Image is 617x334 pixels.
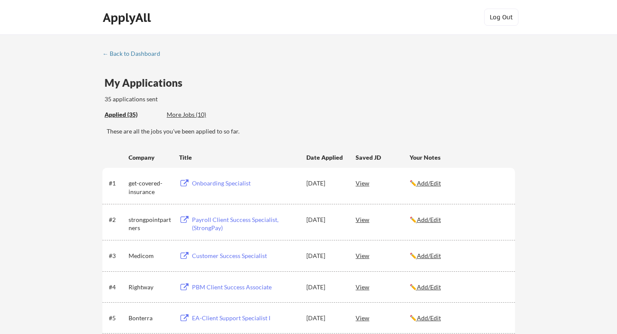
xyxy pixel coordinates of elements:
div: Onboarding Specialist [192,179,298,188]
div: View [356,248,410,263]
a: ← Back to Dashboard [102,50,167,59]
u: Add/Edit [417,283,441,291]
div: These are all the jobs you've been applied to so far. [107,127,515,136]
div: View [356,175,410,191]
div: Company [129,153,171,162]
div: More Jobs (10) [167,110,230,119]
div: #3 [109,252,126,260]
div: #1 [109,179,126,188]
div: ✏️ [410,179,507,188]
div: strongpointpartners [129,216,171,232]
button: Log Out [484,9,518,26]
div: #4 [109,283,126,291]
div: ✏️ [410,283,507,291]
div: Payroll Client Success Specialist, (StrongPay) [192,216,298,232]
div: View [356,310,410,325]
div: My Applications [105,78,189,88]
div: ✏️ [410,216,507,224]
u: Add/Edit [417,252,441,259]
div: [DATE] [306,216,344,224]
div: [DATE] [306,252,344,260]
div: #5 [109,314,126,322]
div: get-covered-insurance [129,179,171,196]
u: Add/Edit [417,314,441,322]
u: Add/Edit [417,216,441,223]
div: ✏️ [410,252,507,260]
div: Title [179,153,298,162]
div: These are job applications we think you'd be a good fit for, but couldn't apply you to automatica... [167,110,230,119]
div: [DATE] [306,283,344,291]
u: Add/Edit [417,179,441,187]
div: 35 applications sent [105,95,270,103]
div: Customer Success Specialist [192,252,298,260]
div: ← Back to Dashboard [102,51,167,57]
div: ApplyAll [103,10,153,25]
div: [DATE] [306,314,344,322]
div: #2 [109,216,126,224]
div: These are all the jobs you've been applied to so far. [105,110,160,119]
div: [DATE] [306,179,344,188]
div: Medicom [129,252,171,260]
div: Bonterra [129,314,171,322]
div: EA-Client Support Specialist I [192,314,298,322]
div: ✏️ [410,314,507,322]
div: View [356,212,410,227]
div: Date Applied [306,153,344,162]
div: Saved JD [356,149,410,165]
div: Rightway [129,283,171,291]
div: View [356,279,410,295]
div: Applied (35) [105,110,160,119]
div: PBM Client Success Associate [192,283,298,291]
div: Your Notes [410,153,507,162]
